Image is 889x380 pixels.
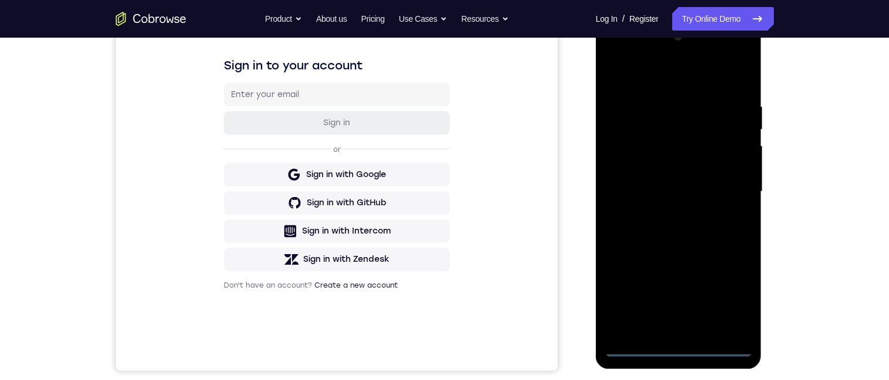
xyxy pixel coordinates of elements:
[672,7,773,31] a: Try Online Demo
[187,277,274,289] div: Sign in with Zendesk
[399,7,447,31] button: Use Cases
[190,192,270,204] div: Sign in with Google
[361,7,384,31] a: Pricing
[316,7,347,31] a: About us
[215,168,227,178] p: or
[108,271,334,295] button: Sign in with Zendesk
[265,7,302,31] button: Product
[622,12,625,26] span: /
[186,249,275,261] div: Sign in with Intercom
[629,7,658,31] a: Register
[191,221,270,232] div: Sign in with GitHub
[108,215,334,238] button: Sign in with GitHub
[108,243,334,266] button: Sign in with Intercom
[199,305,282,313] a: Create a new account
[108,304,334,314] p: Don't have an account?
[116,12,186,26] a: Go to the home page
[461,7,509,31] button: Resources
[108,186,334,210] button: Sign in with Google
[596,7,618,31] a: Log In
